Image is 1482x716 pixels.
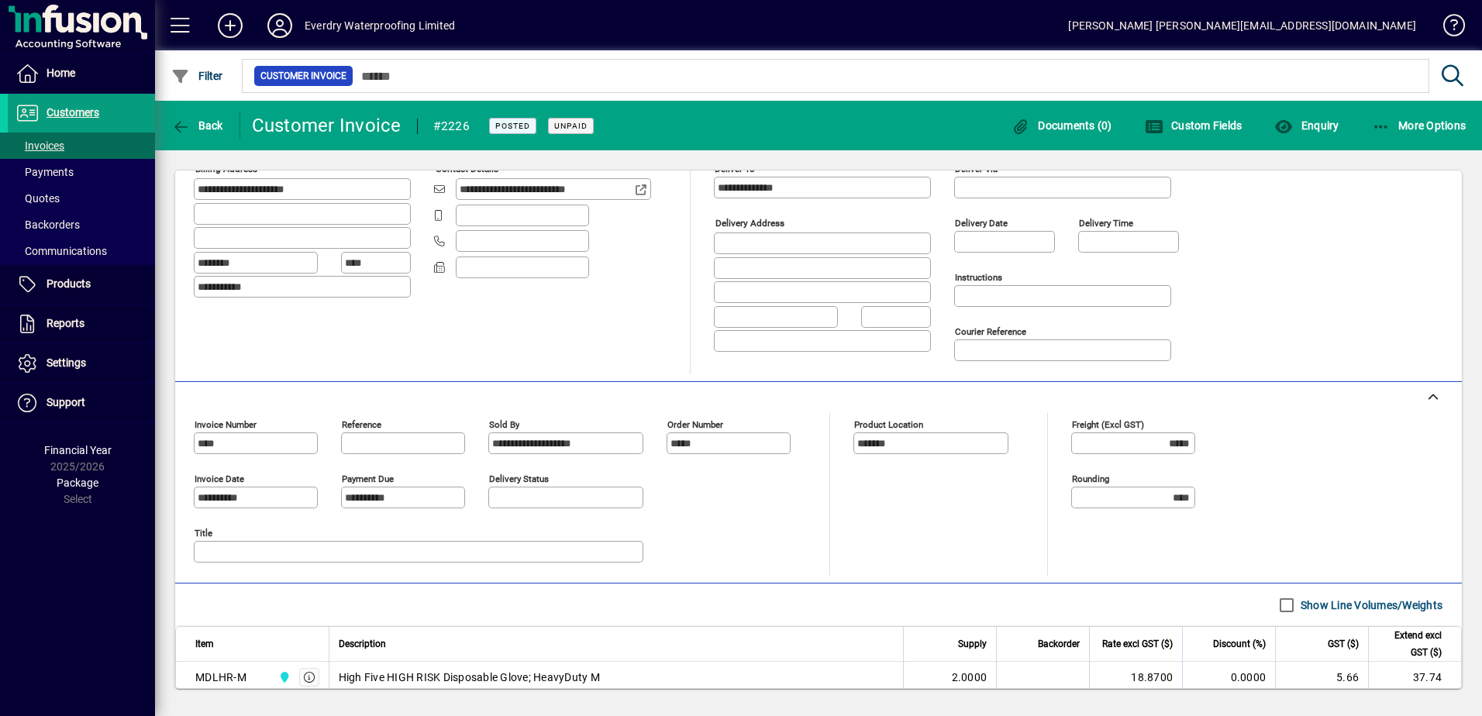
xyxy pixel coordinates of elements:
[171,119,223,132] span: Back
[489,473,549,484] mat-label: Delivery status
[155,112,240,139] app-page-header-button: Back
[195,670,246,685] div: MDLHR-M
[1213,635,1266,652] span: Discount (%)
[47,67,75,79] span: Home
[667,419,723,430] mat-label: Order number
[252,113,402,138] div: Customer Invoice
[8,185,155,212] a: Quotes
[195,473,244,484] mat-label: Invoice date
[854,419,923,430] mat-label: Product location
[8,305,155,343] a: Reports
[195,419,257,430] mat-label: Invoice number
[57,477,98,489] span: Package
[390,147,415,172] a: View on map
[489,419,519,430] mat-label: Sold by
[195,635,214,652] span: Item
[1274,119,1339,132] span: Enquiry
[1072,419,1144,430] mat-label: Freight (excl GST)
[1368,112,1470,139] button: More Options
[8,344,155,383] a: Settings
[955,218,1008,229] mat-label: Delivery date
[1432,3,1463,53] a: Knowledge Base
[8,159,155,185] a: Payments
[1275,662,1368,693] td: 5.66
[952,670,987,685] span: 2.0000
[342,473,394,484] mat-label: Payment due
[47,317,84,329] span: Reports
[1038,635,1080,652] span: Backorder
[1378,627,1442,661] span: Extend excl GST ($)
[1012,119,1112,132] span: Documents (0)
[1368,662,1461,693] td: 37.74
[274,669,292,686] span: Central
[205,12,255,40] button: Add
[16,192,60,205] span: Quotes
[1372,119,1466,132] span: More Options
[342,419,381,430] mat-label: Reference
[495,121,530,131] span: Posted
[255,12,305,40] button: Profile
[171,70,223,82] span: Filter
[339,670,600,685] span: High Five HIGH RISK Disposable Glove; HeavyDuty M
[8,133,155,159] a: Invoices
[260,68,346,84] span: Customer Invoice
[47,277,91,290] span: Products
[8,54,155,93] a: Home
[167,112,227,139] button: Back
[16,245,107,257] span: Communications
[955,326,1026,337] mat-label: Courier Reference
[8,238,155,264] a: Communications
[1079,218,1133,229] mat-label: Delivery time
[16,139,64,152] span: Invoices
[16,219,80,231] span: Backorders
[305,13,455,38] div: Everdry Waterproofing Limited
[958,635,987,652] span: Supply
[955,272,1002,283] mat-label: Instructions
[8,384,155,422] a: Support
[433,114,470,139] div: #2226
[8,212,155,238] a: Backorders
[16,166,74,178] span: Payments
[1008,112,1116,139] button: Documents (0)
[47,396,85,408] span: Support
[1099,670,1173,685] div: 18.8700
[1182,662,1275,693] td: 0.0000
[44,444,112,456] span: Financial Year
[47,106,99,119] span: Customers
[1328,635,1359,652] span: GST ($)
[1102,635,1173,652] span: Rate excl GST ($)
[1068,13,1416,38] div: [PERSON_NAME] [PERSON_NAME][EMAIL_ADDRESS][DOMAIN_NAME]
[195,528,212,539] mat-label: Title
[339,635,386,652] span: Description
[1145,119,1242,132] span: Custom Fields
[1298,597,1442,613] label: Show Line Volumes/Weights
[1072,473,1109,484] mat-label: Rounding
[8,265,155,304] a: Products
[47,356,86,369] span: Settings
[1270,112,1342,139] button: Enquiry
[167,62,227,90] button: Filter
[1141,112,1246,139] button: Custom Fields
[554,121,588,131] span: Unpaid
